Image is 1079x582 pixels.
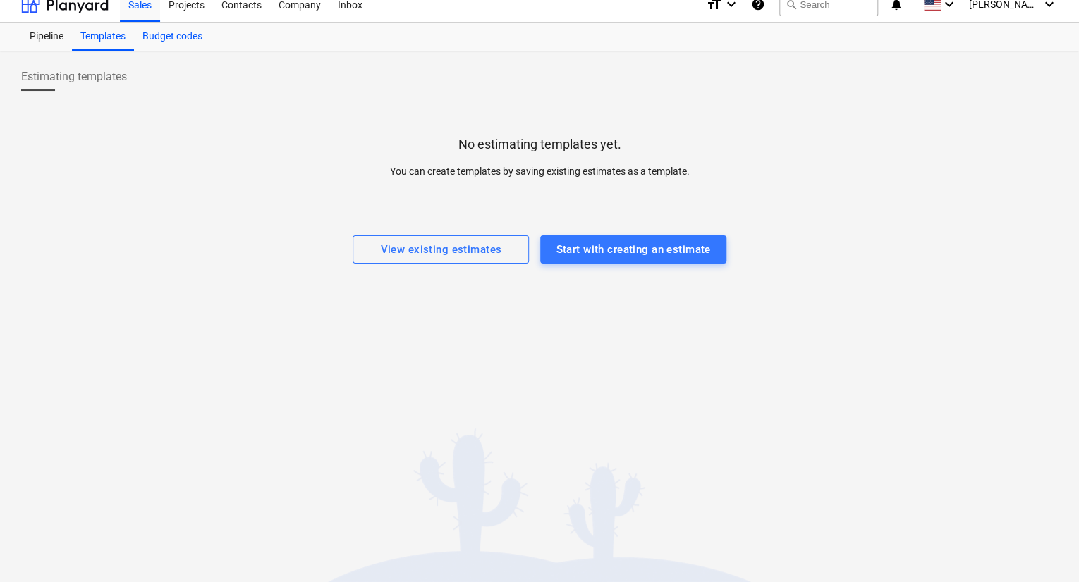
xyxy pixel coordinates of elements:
p: You can create templates by saving existing estimates as a template. [281,164,799,179]
button: View existing estimates [353,235,529,264]
button: Start with creating an estimate [540,235,726,264]
a: Pipeline [21,23,72,51]
a: Templates [72,23,134,51]
p: No estimating templates yet. [458,136,621,153]
div: View existing estimates [380,240,501,259]
span: Estimating templates [21,68,127,85]
div: Start with creating an estimate [556,240,710,259]
iframe: Chat Widget [1008,514,1079,582]
a: Budget codes [134,23,211,51]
